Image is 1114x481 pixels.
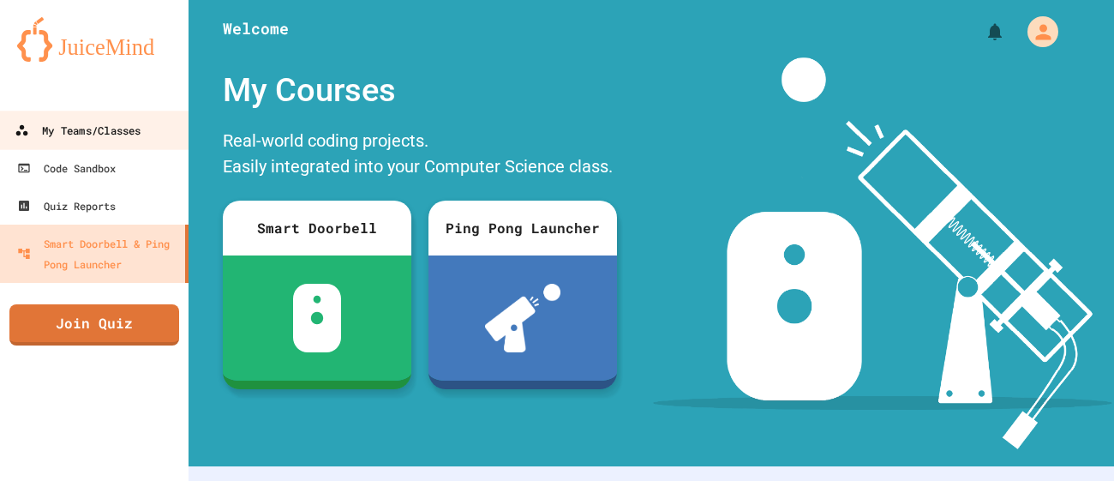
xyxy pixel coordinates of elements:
[428,201,617,256] div: Ping Pong Launcher
[17,158,116,178] div: Code Sandbox
[223,201,411,256] div: Smart Doorbell
[293,284,342,352] img: sdb-white.svg
[653,57,1112,449] img: banner-image-my-projects.png
[17,233,178,274] div: Smart Doorbell & Ping Pong Launcher
[17,17,171,62] img: logo-orange.svg
[9,304,179,346] a: Join Quiz
[214,57,626,123] div: My Courses
[17,195,116,216] div: Quiz Reports
[485,284,561,352] img: ppl-with-ball.png
[953,17,1009,46] div: My Notifications
[1009,12,1063,51] div: My Account
[15,120,141,141] div: My Teams/Classes
[214,123,626,188] div: Real-world coding projects. Easily integrated into your Computer Science class.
